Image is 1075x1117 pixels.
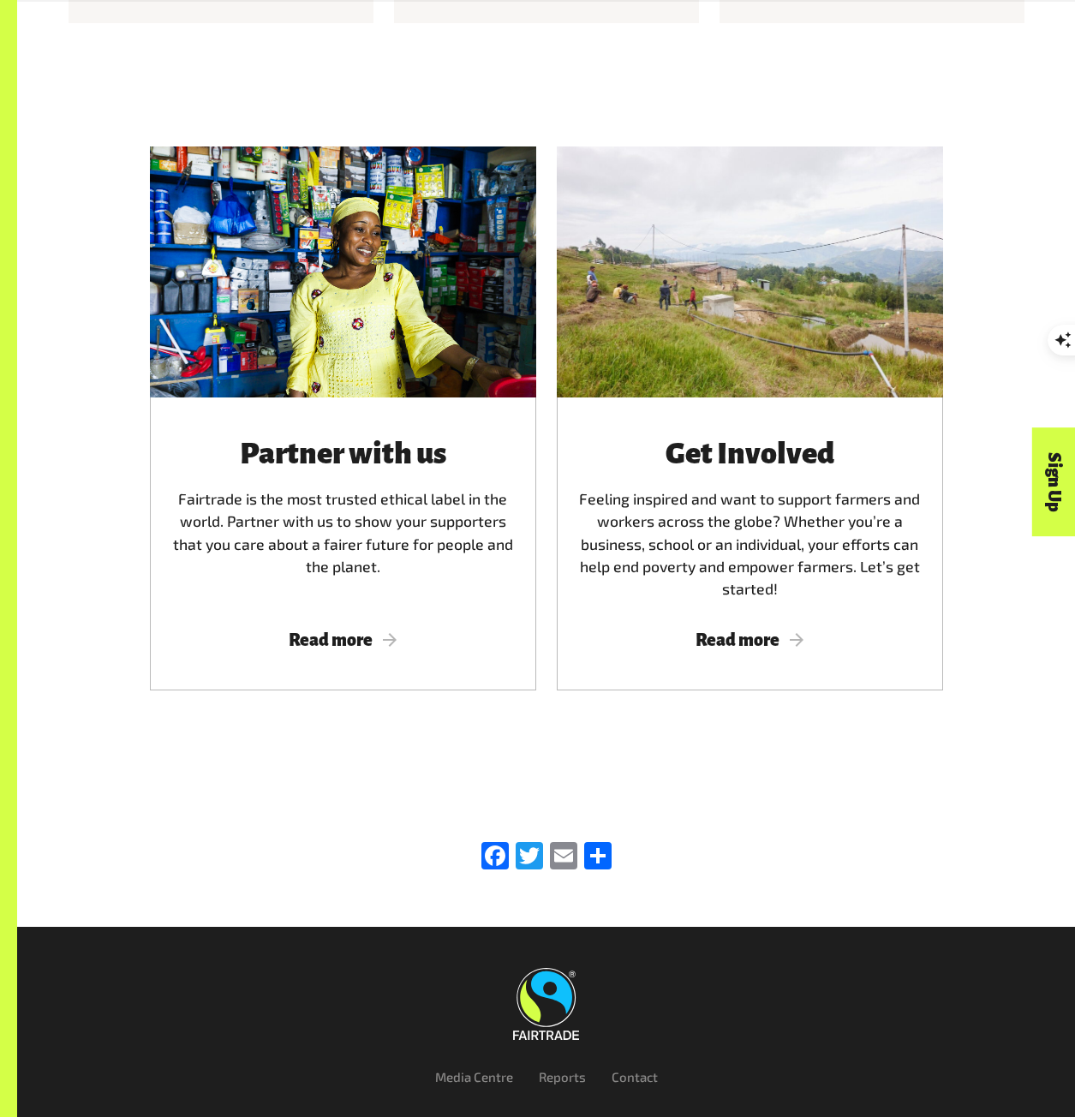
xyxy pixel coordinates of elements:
a: Email [546,842,581,872]
h3: Get Involved [577,439,923,471]
a: Reports [539,1069,586,1084]
div: Feeling inspired and want to support farmers and workers across the globe? Whether you’re a busin... [577,439,923,600]
h3: Partner with us [170,439,516,471]
a: Partner with usFairtrade is the most trusted ethical label in the world. Partner with us to show ... [150,146,536,690]
span: Read more [170,630,516,649]
a: Get InvolvedFeeling inspired and want to support farmers and workers across the globe? Whether yo... [557,146,943,690]
a: Twitter [512,842,546,872]
a: Share [581,842,615,872]
div: Fairtrade is the most trusted ethical label in the world. Partner with us to show your supporters... [170,439,516,600]
span: Read more [577,630,923,649]
a: Facebook [478,842,512,872]
img: Fairtrade Australia New Zealand logo [513,968,579,1040]
a: Media Centre [435,1069,513,1084]
a: Contact [612,1069,658,1084]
